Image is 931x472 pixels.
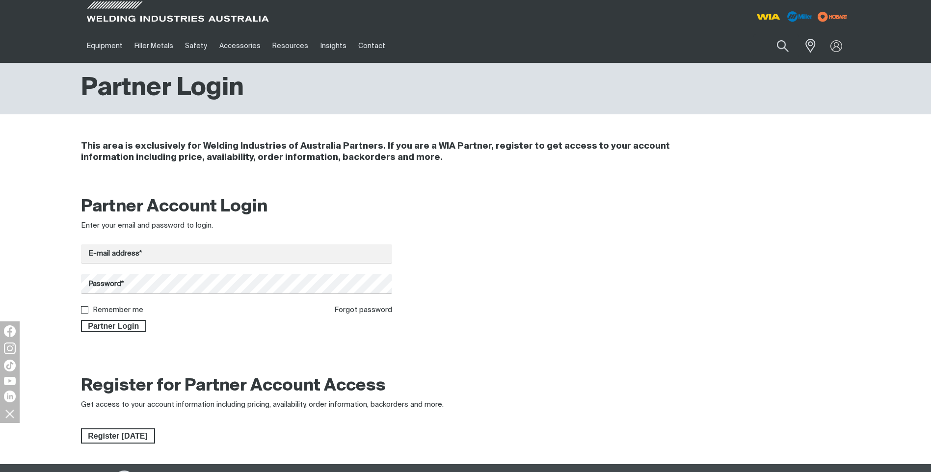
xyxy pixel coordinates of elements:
[334,306,392,314] a: Forgot password
[93,306,143,314] label: Remember me
[81,220,393,232] div: Enter your email and password to login.
[82,428,154,444] span: Register [DATE]
[4,391,16,402] img: LinkedIn
[753,34,799,57] input: Product name or item number...
[81,401,444,408] span: Get access to your account information including pricing, availability, order information, backor...
[82,320,146,333] span: Partner Login
[81,29,658,63] nav: Main
[81,320,147,333] button: Partner Login
[81,29,129,63] a: Equipment
[314,29,352,63] a: Insights
[766,34,799,57] button: Search products
[4,377,16,385] img: YouTube
[352,29,391,63] a: Contact
[129,29,179,63] a: Filler Metals
[81,141,719,163] h4: This area is exclusively for Welding Industries of Australia Partners. If you are a WIA Partner, ...
[81,196,393,218] h2: Partner Account Login
[81,73,244,105] h1: Partner Login
[4,360,16,371] img: TikTok
[81,428,155,444] a: Register Today
[213,29,266,63] a: Accessories
[266,29,314,63] a: Resources
[4,325,16,337] img: Facebook
[4,342,16,354] img: Instagram
[1,405,18,422] img: hide socials
[81,375,386,397] h2: Register for Partner Account Access
[179,29,213,63] a: Safety
[815,9,851,24] img: miller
